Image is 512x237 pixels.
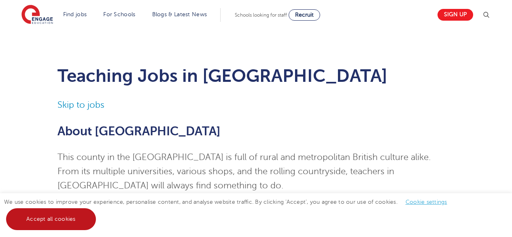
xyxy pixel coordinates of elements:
[6,208,96,230] a: Accept all cookies
[63,11,87,17] a: Find jobs
[295,12,314,18] span: Recruit
[4,199,455,222] span: We use cookies to improve your experience, personalise content, and analyse website traffic. By c...
[438,9,473,21] a: Sign up
[57,124,455,138] h2: About [GEOGRAPHIC_DATA]
[235,12,287,18] span: Schools looking for staff
[406,199,447,205] a: Cookie settings
[103,11,135,17] a: For Schools
[57,66,455,86] h1: Teaching Jobs in [GEOGRAPHIC_DATA]
[21,5,53,25] img: Engage Education
[152,11,207,17] a: Blogs & Latest News
[289,9,320,21] a: Recruit
[57,150,455,193] p: This county in the [GEOGRAPHIC_DATA] is full of rural and metropolitan British culture alike. Fro...
[57,100,104,110] a: Skip to jobs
